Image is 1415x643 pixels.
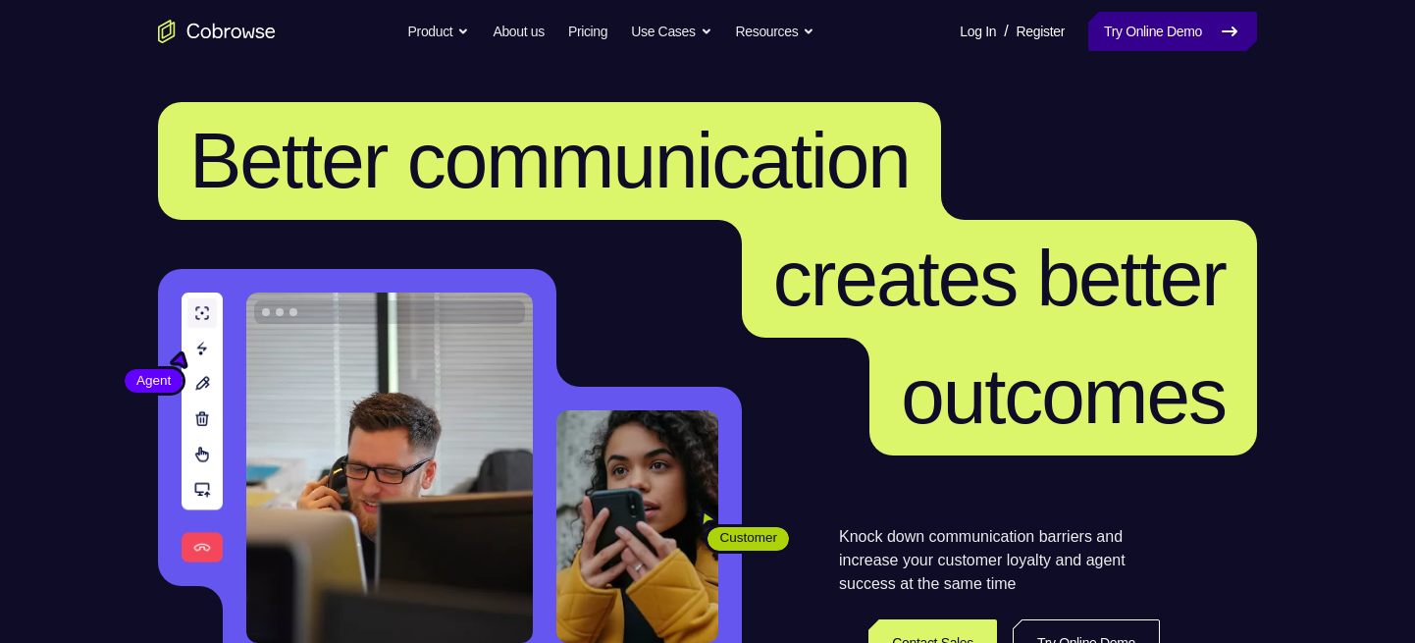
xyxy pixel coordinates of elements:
[556,410,718,643] img: A customer holding their phone
[246,293,533,643] img: A customer support agent talking on the phone
[408,12,470,51] button: Product
[736,12,815,51] button: Resources
[839,525,1160,596] p: Knock down communication barriers and increase your customer loyalty and agent success at the sam...
[901,352,1226,440] span: outcomes
[773,235,1226,322] span: creates better
[568,12,607,51] a: Pricing
[189,117,910,204] span: Better communication
[493,12,544,51] a: About us
[631,12,711,51] button: Use Cases
[1004,20,1008,43] span: /
[1088,12,1257,51] a: Try Online Demo
[1017,12,1065,51] a: Register
[158,20,276,43] a: Go to the home page
[960,12,996,51] a: Log In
